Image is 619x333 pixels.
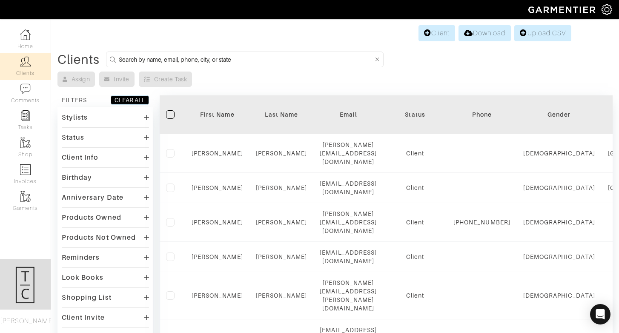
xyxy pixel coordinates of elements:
div: Look Books [62,273,104,282]
div: [DEMOGRAPHIC_DATA] [523,218,595,227]
div: Client [390,218,441,227]
th: Toggle SortBy [249,95,314,134]
th: Toggle SortBy [185,95,249,134]
img: garments-icon-b7da505a4dc4fd61783c78ac3ca0ef83fa9d6f193b1c9dc38574b1d14d53ca28.png [20,191,31,202]
img: orders-icon-0abe47150d42831381b5fb84f609e132dff9fe21cb692f30cb5eec754e2cba89.png [20,164,31,175]
div: Stylists [62,113,88,122]
button: CLEAR ALL [111,95,149,105]
div: Anniversary Date [62,193,123,202]
a: [PERSON_NAME] [256,150,307,157]
div: Status [62,133,84,142]
div: Birthday [62,173,92,182]
div: [DEMOGRAPHIC_DATA] [523,253,595,261]
div: Shopping List [62,293,112,302]
img: reminder-icon-8004d30b9f0a5d33ae49ab947aed9ed385cf756f9e5892f1edd6e32f2345188e.png [20,110,31,121]
a: [PERSON_NAME] [192,292,243,299]
div: [EMAIL_ADDRESS][DOMAIN_NAME] [320,179,377,196]
a: [PERSON_NAME] [256,253,307,260]
div: [DEMOGRAPHIC_DATA] [523,149,595,158]
img: clients-icon-6bae9207a08558b7cb47a8932f037763ab4055f8c8b6bfacd5dc20c3e0201464.png [20,56,31,67]
div: First Name [192,110,243,119]
a: Download [459,25,511,41]
div: [PERSON_NAME][EMAIL_ADDRESS][DOMAIN_NAME] [320,141,377,166]
div: [PERSON_NAME][EMAIL_ADDRESS][DOMAIN_NAME] [320,210,377,235]
div: Client [390,291,441,300]
div: [DEMOGRAPHIC_DATA] [523,184,595,192]
a: [PERSON_NAME] [192,150,243,157]
div: Email [320,110,377,119]
div: Client [390,184,441,192]
img: comment-icon-a0a6a9ef722e966f86d9cbdc48e553b5cf19dbc54f86b18d962a5391bc8f6eb6.png [20,83,31,94]
div: Open Intercom Messenger [590,304,610,324]
img: gear-icon-white-bd11855cb880d31180b6d7d6211b90ccbf57a29d726f0c71d8c61bd08dd39cc2.png [602,4,612,15]
div: Status [390,110,441,119]
a: [PERSON_NAME] [192,219,243,226]
img: dashboard-icon-dbcd8f5a0b271acd01030246c82b418ddd0df26cd7fceb0bd07c9910d44c42f6.png [20,29,31,40]
div: [PHONE_NUMBER] [453,218,510,227]
img: garments-icon-b7da505a4dc4fd61783c78ac3ca0ef83fa9d6f193b1c9dc38574b1d14d53ca28.png [20,138,31,148]
a: Client [418,25,455,41]
div: Products Not Owned [62,233,136,242]
a: [PERSON_NAME] [256,219,307,226]
a: [PERSON_NAME] [192,184,243,191]
div: Client [390,253,441,261]
div: Client [390,149,441,158]
img: garmentier-logo-header-white-b43fb05a5012e4ada735d5af1a66efaba907eab6374d6393d1fbf88cb4ef424d.png [524,2,602,17]
div: Client Info [62,153,99,162]
div: [DEMOGRAPHIC_DATA] [523,291,595,300]
div: Gender [523,110,595,119]
th: Toggle SortBy [383,95,447,134]
a: [PERSON_NAME] [256,292,307,299]
div: Reminders [62,253,100,262]
div: Clients [57,55,100,64]
div: Phone [453,110,510,119]
div: Client Invite [62,313,105,322]
div: Products Owned [62,213,121,222]
a: [PERSON_NAME] [192,253,243,260]
th: Toggle SortBy [517,95,602,134]
div: [PERSON_NAME][EMAIL_ADDRESS][PERSON_NAME][DOMAIN_NAME] [320,278,377,313]
a: [PERSON_NAME] [256,184,307,191]
div: Last Name [256,110,307,119]
div: CLEAR ALL [115,96,145,104]
div: FILTERS [62,96,87,104]
input: Search by name, email, phone, city, or state [119,54,373,65]
a: Upload CSV [514,25,571,41]
div: [EMAIL_ADDRESS][DOMAIN_NAME] [320,248,377,265]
